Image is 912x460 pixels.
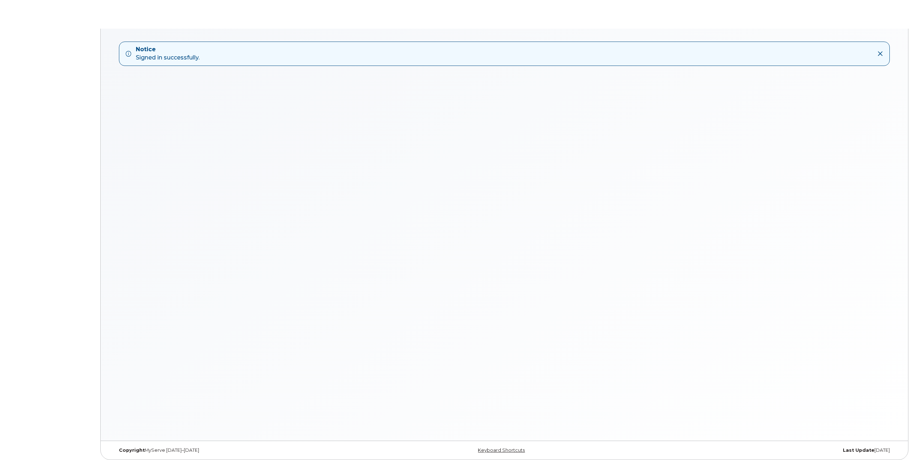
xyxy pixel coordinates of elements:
a: Keyboard Shortcuts [478,447,525,453]
div: [DATE] [635,447,895,453]
div: Signed in successfully. [136,45,200,62]
strong: Notice [136,45,200,54]
strong: Last Update [843,447,874,453]
strong: Copyright [119,447,145,453]
div: MyServe [DATE]–[DATE] [114,447,374,453]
